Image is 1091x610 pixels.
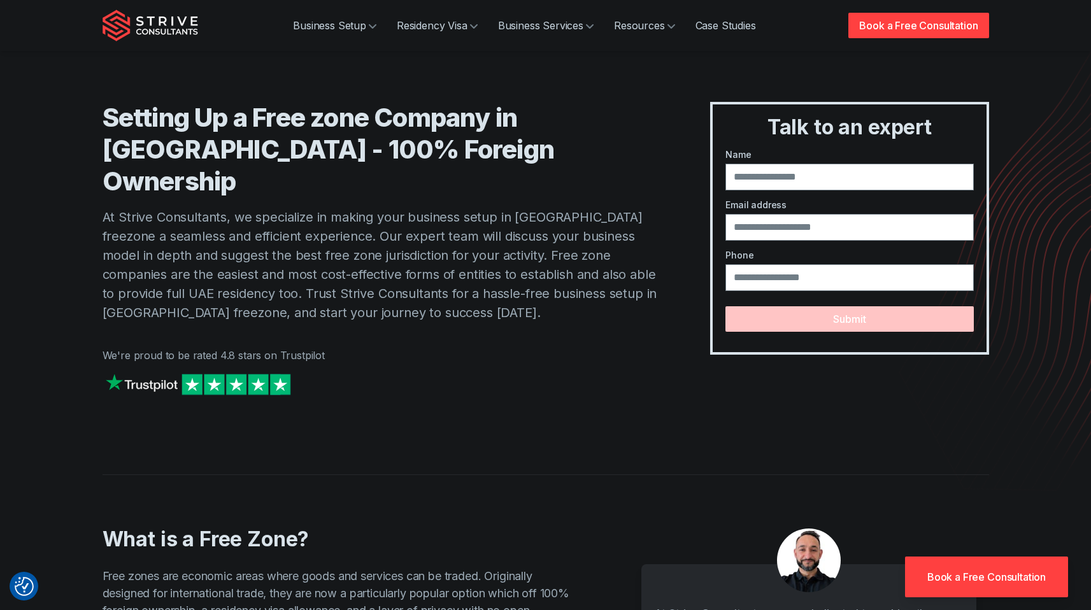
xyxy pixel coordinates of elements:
[103,371,294,398] img: Strive on Trustpilot
[685,13,766,38] a: Case Studies
[718,115,981,140] h3: Talk to an expert
[103,527,573,552] h2: What is a Free Zone?
[725,248,973,262] label: Phone
[725,198,973,211] label: Email address
[725,306,973,332] button: Submit
[15,577,34,596] img: Revisit consent button
[15,577,34,596] button: Consent Preferences
[103,102,660,197] h1: Setting Up a Free zone Company in [GEOGRAPHIC_DATA] - 100% Foreign Ownership
[283,13,387,38] a: Business Setup
[103,348,660,363] p: We're proud to be rated 4.8 stars on Trustpilot
[777,528,841,592] img: aDXDSydWJ-7kSlbU_Untitleddesign-75-.png
[905,557,1068,597] a: Book a Free Consultation
[848,13,988,38] a: Book a Free Consultation
[103,10,198,41] img: Strive Consultants
[604,13,685,38] a: Resources
[387,13,488,38] a: Residency Visa
[488,13,604,38] a: Business Services
[103,208,660,322] p: At Strive Consultants, we specialize in making your business setup in [GEOGRAPHIC_DATA] freezone ...
[725,148,973,161] label: Name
